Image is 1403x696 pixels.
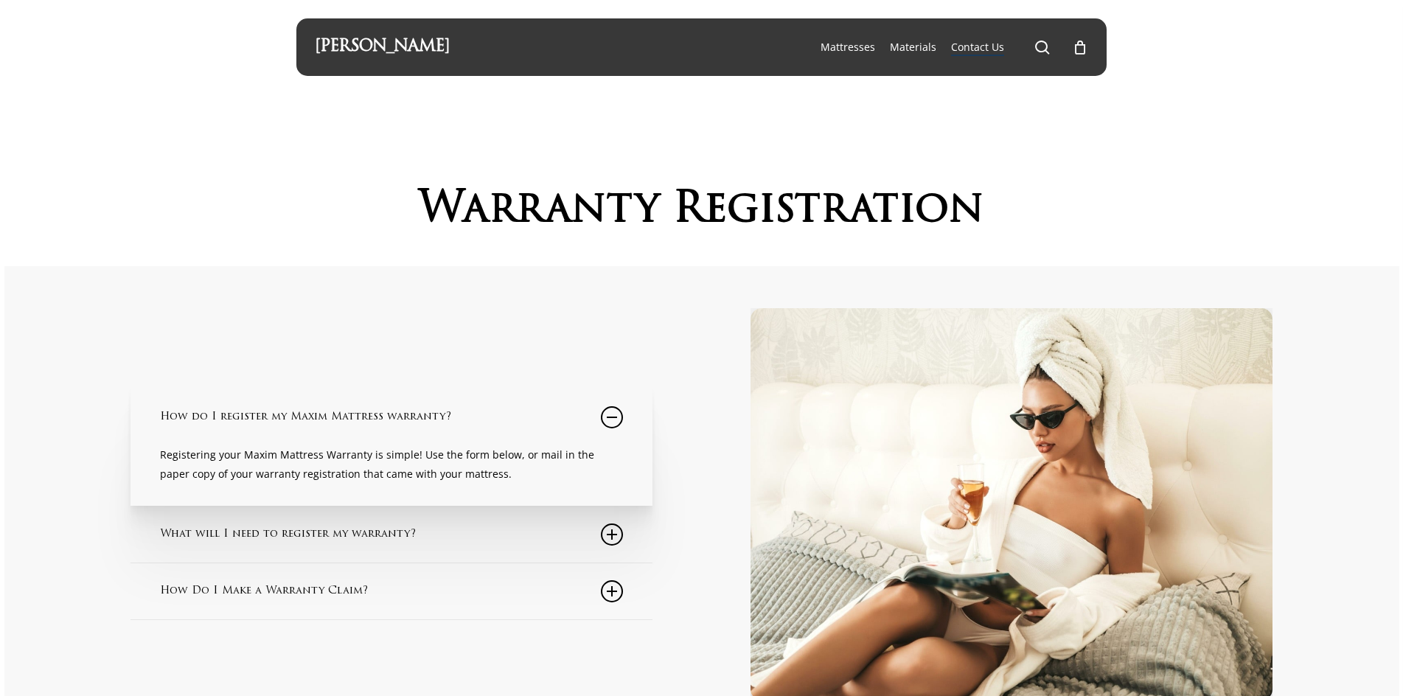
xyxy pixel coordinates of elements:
span: Materials [890,40,936,54]
a: What will I need to register my warranty? [160,507,623,563]
a: [PERSON_NAME] [315,39,450,55]
a: Mattresses [821,40,875,55]
span: Mattresses [821,40,875,54]
p: Registering your Maxim Mattress Warranty is simple! Use the form below, or mail in the paper copy... [160,445,623,484]
nav: Main Menu [813,18,1088,76]
a: How do I register my Maxim Mattress warranty? [160,389,623,445]
a: Contact Us [951,40,1004,55]
a: Cart [1072,39,1088,55]
span: Contact Us [951,40,1004,54]
h3: Warranty Registration [376,188,1028,234]
a: Materials [890,40,936,55]
a: How Do I Make a Warranty Claim? [160,563,623,619]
